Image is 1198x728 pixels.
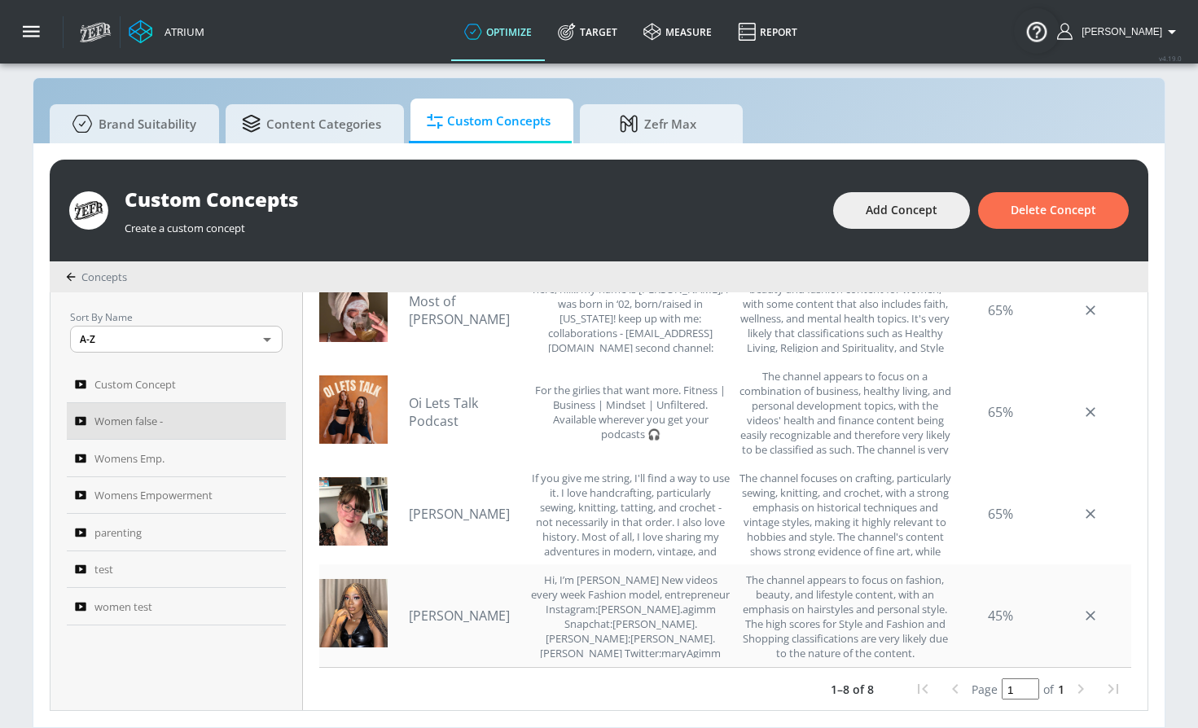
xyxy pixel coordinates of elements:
span: Custom Concept [94,375,176,394]
a: Womens Empowerment [67,477,286,515]
div: The channel appears to focus on fashion, beauty, and lifestyle content, with an emphasis on hairs... [738,572,952,658]
span: Content Categories [242,104,381,143]
button: Add Concept [833,192,970,229]
span: login as: aracely.alvarenga@zefr.com [1075,26,1162,37]
a: parenting [67,514,286,551]
div: Custom Concepts [125,186,817,213]
img: UCGrB8pqeiBegWRTvnLxfgCA [319,579,388,647]
div: Hi, I’m Mary Agim New videos every week Fashion model, entrepreneur Instagram:mary.agimm Snapchat... [531,572,730,658]
span: Custom Concepts [427,102,551,141]
a: Atrium [129,20,204,44]
div: 45% [960,572,1042,658]
span: women test [94,597,152,616]
button: [PERSON_NAME] [1057,22,1182,42]
a: [PERSON_NAME] [409,505,523,523]
span: Brand Suitability [66,104,196,143]
div: 65% [960,267,1042,353]
a: Most of [PERSON_NAME] [409,292,523,328]
div: Atrium [158,24,204,39]
div: For the girlies that want more. Fitness | Business | Mindset | Unfiltered. Available wherever you... [531,369,730,454]
span: 1 [1058,682,1064,697]
div: A-Z [70,326,283,353]
div: Concepts [66,270,127,284]
span: test [94,559,113,579]
a: Women false - [67,403,286,441]
button: Open Resource Center [1014,8,1060,54]
input: page [1002,678,1039,699]
a: [PERSON_NAME] [409,607,523,625]
span: Womens Empowerment [94,485,213,505]
a: women test [67,588,286,625]
div: This channel primarily features lifestyle, beauty and fashion content for women, with some conten... [738,267,952,353]
div: Set page and press "Enter" [972,678,1064,699]
span: Zefr Max [596,104,720,143]
div: If you give me string, I'll find a way to use it. I love handcrafting, particularly sewing, knitt... [531,471,730,556]
div: † faith, girl-talks, self-care if you’re new here, hiii!! my name is taylor miree, i was born in ... [531,267,730,353]
div: The channel focuses on crafting, particularly sewing, knitting, and crochet, with a strong emphas... [738,471,952,556]
div: The channel appears to focus on a combination of business, healthy living, and personal developme... [738,369,952,454]
img: UCOBGQXS9I63YhUlT0wkzt-g [319,375,388,444]
button: Delete Concept [978,192,1129,229]
div: Create a custom concept [125,213,817,235]
a: optimize [451,2,545,61]
span: v 4.19.0 [1159,54,1182,63]
span: Add Concept [866,200,937,221]
img: UCIlGt1YfwNOcPP1XztHbCWA [319,477,388,546]
span: Womens Emp. [94,449,165,468]
a: Oi Lets Talk Podcast [409,394,523,430]
a: Custom Concept [67,366,286,403]
span: Women false - [94,411,163,431]
a: test [67,551,286,589]
img: UCSeCAChMFerPDPLXm-QaHEA [319,274,388,342]
span: parenting [94,523,142,542]
p: 1–8 of 8 [831,681,874,698]
span: Concepts [81,270,127,284]
a: Womens Emp. [67,440,286,477]
span: Delete Concept [1011,200,1096,221]
div: 65% [960,369,1042,454]
a: measure [630,2,725,61]
div: 65% [960,471,1042,556]
a: Target [545,2,630,61]
p: Sort By Name [70,309,283,326]
a: Report [725,2,810,61]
